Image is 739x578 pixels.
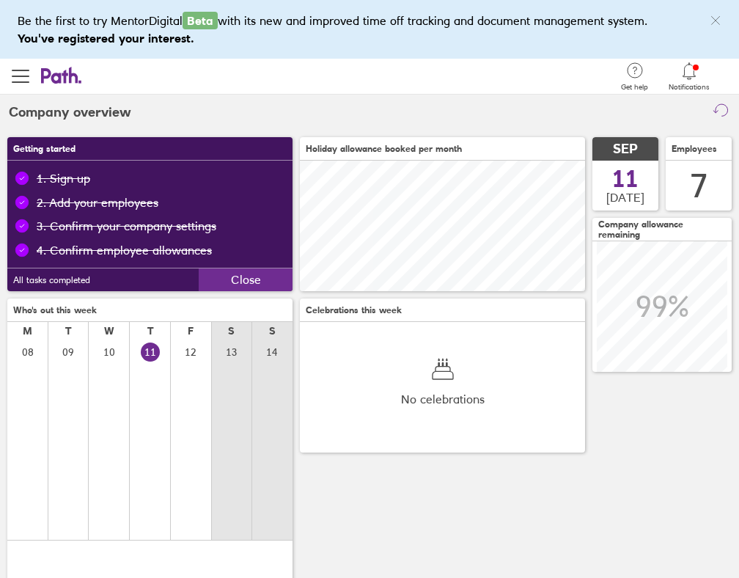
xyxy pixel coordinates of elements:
span: 11 [612,167,639,191]
span: Who's out this week [13,305,97,315]
div: All tasks completed [7,275,199,285]
a: Notifications [669,61,710,92]
span: Close [231,273,261,286]
span: Employees [672,144,717,154]
a: 4. Confirm employee allowances [37,244,212,257]
span: Get help [621,83,648,92]
span: Beta [183,12,218,29]
span: Notifications [669,83,710,92]
span: [DATE] [606,191,644,204]
button: Close [199,268,293,291]
span: No celebrations [401,392,485,406]
b: You've registered your interest. [18,31,194,45]
div: S [269,325,276,337]
div: M [23,325,32,337]
div: T [65,325,71,337]
h3: Getting started [7,137,293,161]
div: 1. Sign up [37,172,90,185]
div: T [147,325,153,337]
span: Celebrations this week [306,305,402,315]
a: 3. Confirm your company settings [37,219,216,233]
span: Holiday allowance booked per month [306,144,462,154]
div: S [228,325,235,337]
div: F [188,325,194,337]
h2: Company overview [9,95,131,130]
span: Company allowance remaining [598,219,726,240]
div: W [104,325,114,337]
div: 7 [690,167,707,205]
span: SEP [613,142,638,157]
a: 2. Add your employees [37,196,158,209]
div: Be the first to try MentorDigital with its new and improved time off tracking and document manage... [18,12,721,47]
